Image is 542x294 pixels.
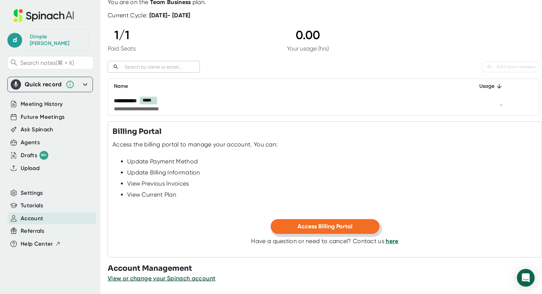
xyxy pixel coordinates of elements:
button: Access Billing Portal [271,219,379,234]
input: Search by name or email... [122,63,200,71]
a: here [386,238,398,245]
b: [DATE] - [DATE] [149,12,191,19]
div: 99+ [39,151,48,160]
div: Paid Seats [108,45,136,52]
button: Account [21,214,43,223]
div: Have a question or need to cancel? Contact us [251,238,398,245]
div: Current Cycle: [108,12,191,19]
div: Dimple Patel [30,34,85,46]
td: - [463,94,508,115]
span: Search notes (⌘ + K) [20,59,74,66]
div: Quick record [25,81,62,88]
div: Open Intercom Messenger [517,269,535,287]
div: Drafts [21,151,48,160]
button: Agents [21,138,40,147]
span: d [7,33,22,48]
button: Meeting History [21,100,63,108]
span: Help Center [21,240,53,248]
div: 0.00 [287,28,329,42]
div: Update Payment Method [127,158,537,165]
div: 1 / 1 [108,28,136,42]
button: Referrals [21,227,44,235]
button: Help Center [21,240,61,248]
div: Update Billing Information [127,169,537,176]
h3: Billing Portal [112,126,161,137]
button: Ask Spinach [21,125,53,134]
button: Tutorials [21,201,43,210]
span: Add team member [485,62,536,71]
button: Upload [21,164,39,173]
button: View or change your Spinach account [108,274,215,283]
button: Add team member [482,61,539,72]
div: View Current Plan [127,191,537,198]
button: Settings [21,189,43,197]
div: Usage [469,82,503,91]
div: Your usage (hrs) [287,45,329,52]
div: View Previous Invoices [127,180,537,187]
button: Future Meetings [21,113,65,121]
h3: Account Management [108,263,542,274]
button: Drafts 99+ [21,151,48,160]
div: Quick record [11,77,90,92]
span: View or change your Spinach account [108,275,215,282]
div: Access the billing portal to manage your account. You can: [112,141,278,148]
span: Access Billing Portal [298,223,352,230]
div: Name [114,82,457,91]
